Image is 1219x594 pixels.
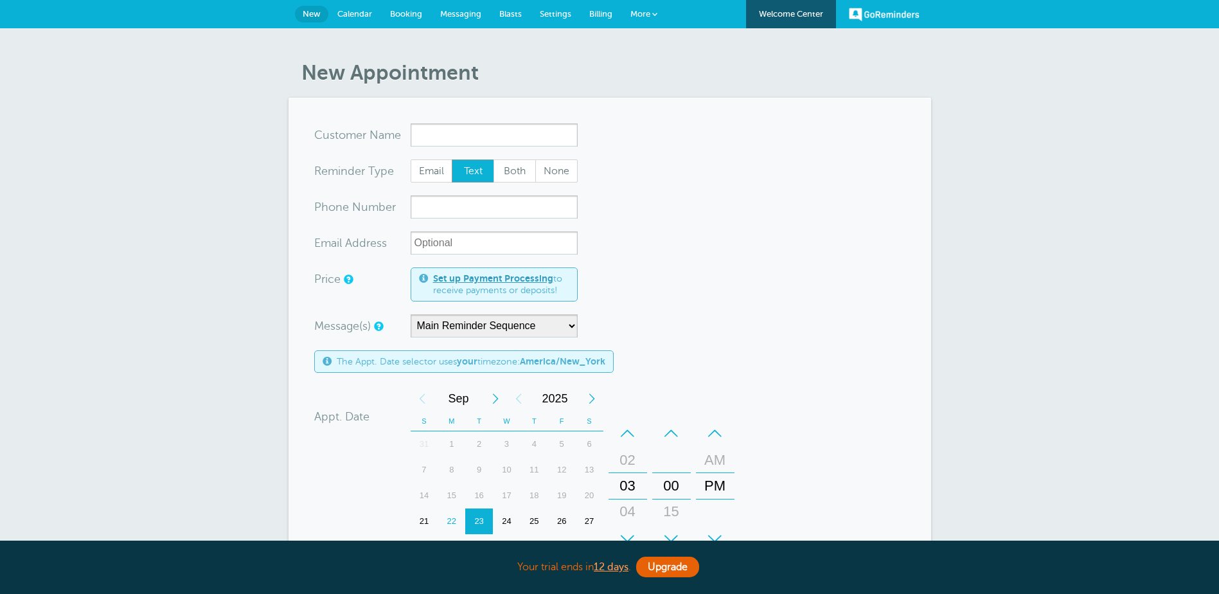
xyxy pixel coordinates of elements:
label: Message(s) [314,320,371,332]
div: Friday, September 12 [548,457,576,483]
div: Saturday, September 13 [576,457,603,483]
th: W [493,411,521,431]
div: 1 [438,431,465,457]
div: 19 [548,483,576,509]
div: 4 [576,534,603,560]
b: your [457,356,477,366]
div: 22 [438,509,465,534]
span: Blasts [499,9,522,19]
span: September [434,386,484,411]
div: Sunday, September 14 [411,483,438,509]
div: Saturday, September 27 [576,509,603,534]
div: 03 [612,473,643,499]
div: Tuesday, September 16 [465,483,493,509]
div: 7 [411,457,438,483]
span: Ema [314,237,337,249]
span: Both [494,160,535,182]
div: 5 [548,431,576,457]
div: 10 [493,457,521,483]
div: ress [314,231,411,255]
th: M [438,411,465,431]
b: America/New_York [520,356,605,366]
div: Monday, September 8 [438,457,465,483]
div: Thursday, September 4 [521,431,548,457]
div: Friday, September 19 [548,483,576,509]
div: Your trial ends in . [289,553,931,581]
div: 28 [411,534,438,560]
div: Wednesday, September 17 [493,483,521,509]
b: 12 days [594,561,628,573]
a: An optional price for the appointment. If you set a price, you can include a payment link in your... [344,275,351,283]
div: Thursday, September 25 [521,509,548,534]
span: ne Nu [335,201,368,213]
div: Friday, September 26 [548,509,576,534]
div: 24 [493,509,521,534]
div: 15 [438,483,465,509]
div: Previous Month [411,386,434,411]
div: 15 [656,499,687,525]
div: Tuesday, September 30 [465,534,493,560]
span: Settings [540,9,571,19]
div: 25 [521,509,548,534]
th: F [548,411,576,431]
div: 27 [576,509,603,534]
div: Monday, September 29 [438,534,465,560]
div: Wednesday, September 24 [493,509,521,534]
label: Email [411,159,453,183]
span: Calendar [337,9,372,19]
div: 3 [548,534,576,560]
label: Appt. Date [314,411,369,422]
span: More [630,9,650,19]
div: Sunday, September 28 [411,534,438,560]
div: 18 [521,483,548,509]
div: 29 [438,534,465,560]
span: tomer N [335,129,378,141]
div: Thursday, September 18 [521,483,548,509]
div: Monday, September 15 [438,483,465,509]
div: Saturday, September 6 [576,431,603,457]
div: Next Month [484,386,507,411]
div: Wednesday, September 10 [493,457,521,483]
span: Text [452,160,494,182]
div: 30 [656,525,687,550]
div: mber [314,195,411,219]
label: None [535,159,578,183]
span: to receive payments or deposits! [433,273,569,296]
div: Tuesday, September 2 [465,431,493,457]
div: Saturday, October 4 [576,534,603,560]
th: S [411,411,438,431]
span: Billing [589,9,612,19]
div: Thursday, September 11 [521,457,548,483]
h1: New Appointment [301,60,931,85]
div: 13 [576,457,603,483]
div: Friday, October 3 [548,534,576,560]
label: Price [314,273,341,285]
div: ame [314,123,411,147]
div: PM [700,473,731,499]
span: il Add [337,237,366,249]
label: Both [494,159,536,183]
th: T [465,411,493,431]
div: Sunday, September 7 [411,457,438,483]
div: 05 [612,525,643,550]
div: 04 [612,499,643,525]
div: Monday, September 1 [438,431,465,457]
div: Sunday, August 31 [411,431,438,457]
div: 26 [548,509,576,534]
div: Thursday, October 2 [521,534,548,560]
span: None [536,160,577,182]
div: 00 [656,473,687,499]
div: Friday, September 5 [548,431,576,457]
div: Tuesday, September 9 [465,457,493,483]
div: 02 [612,447,643,473]
div: 30 [465,534,493,560]
input: Optional [411,231,578,255]
div: AM [700,447,731,473]
div: 21 [411,509,438,534]
div: 6 [576,431,603,457]
div: 4 [521,431,548,457]
span: The Appt. Date selector uses timezone: [337,356,605,367]
span: 2025 [530,386,580,411]
div: 8 [438,457,465,483]
label: Text [452,159,494,183]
